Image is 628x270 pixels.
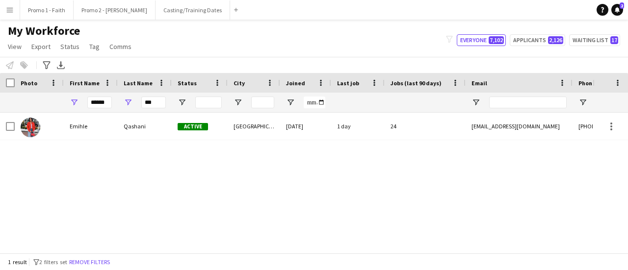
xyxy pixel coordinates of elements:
span: 2 [620,2,624,9]
button: Open Filter Menu [70,98,78,107]
div: 24 [385,113,466,140]
div: Qashani [118,113,172,140]
input: City Filter Input [251,97,274,108]
span: Email [471,79,487,87]
div: [GEOGRAPHIC_DATA] [228,113,280,140]
span: 7,102 [489,36,504,44]
a: Tag [85,40,104,53]
span: 2,126 [548,36,563,44]
div: 1 day [331,113,385,140]
app-action-btn: Export XLSX [55,59,67,71]
span: My Workforce [8,24,80,38]
button: Remove filters [67,257,112,268]
span: City [234,79,245,87]
button: Casting/Training Dates [156,0,230,20]
button: Promo 2 - [PERSON_NAME] [74,0,156,20]
input: First Name Filter Input [87,97,112,108]
input: Status Filter Input [195,97,222,108]
button: Waiting list17 [569,34,620,46]
span: Jobs (last 90 days) [391,79,442,87]
span: Last Name [124,79,153,87]
app-action-btn: Advanced filters [41,59,52,71]
span: 2 filters set [39,258,67,266]
span: Photo [21,79,37,87]
input: Joined Filter Input [304,97,325,108]
span: Phone [578,79,596,87]
a: View [4,40,26,53]
img: Emihle Qashani [21,118,40,137]
span: 17 [610,36,618,44]
span: Joined [286,79,305,87]
span: Last job [337,79,359,87]
button: Everyone7,102 [457,34,506,46]
button: Open Filter Menu [286,98,295,107]
button: Open Filter Menu [471,98,480,107]
span: Export [31,42,51,51]
button: Applicants2,126 [510,34,565,46]
a: Comms [105,40,135,53]
div: [DATE] [280,113,331,140]
span: Status [178,79,197,87]
a: 2 [611,4,623,16]
span: Active [178,123,208,130]
input: Email Filter Input [489,97,567,108]
div: [EMAIL_ADDRESS][DOMAIN_NAME] [466,113,573,140]
span: View [8,42,22,51]
button: Open Filter Menu [234,98,242,107]
button: Promo 1 - Faith [20,0,74,20]
span: Comms [109,42,131,51]
span: Status [60,42,79,51]
div: Emihle [64,113,118,140]
a: Export [27,40,54,53]
button: Open Filter Menu [178,98,186,107]
span: Tag [89,42,100,51]
input: Last Name Filter Input [141,97,166,108]
span: First Name [70,79,100,87]
a: Status [56,40,83,53]
button: Open Filter Menu [124,98,132,107]
button: Open Filter Menu [578,98,587,107]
